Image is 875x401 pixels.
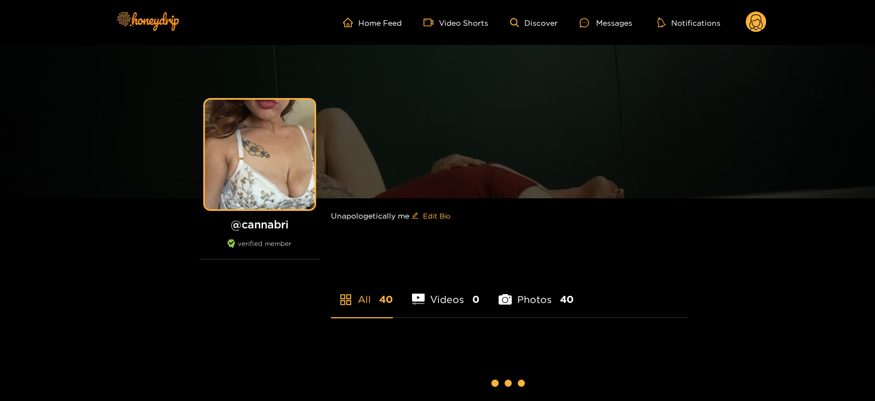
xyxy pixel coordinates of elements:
[343,18,358,27] span: home
[411,212,419,220] span: edit
[331,198,687,233] div: Unapologetically me
[423,210,450,221] span: Edit Bio
[424,18,439,27] span: video-camera
[379,293,393,306] span: 40
[510,18,558,27] a: Discover
[343,18,402,27] a: Home Feed
[412,268,480,317] li: Videos
[424,18,488,27] a: Video Shorts
[199,217,320,231] h1: @ cannabri
[654,17,724,28] button: Notifications
[472,293,479,306] span: 0
[499,268,574,317] li: Photos
[409,207,453,225] button: editEdit Bio
[199,239,320,260] div: verified member
[580,16,632,29] div: Messages
[331,268,393,317] li: All
[339,293,352,306] span: appstore
[560,293,574,306] span: 40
